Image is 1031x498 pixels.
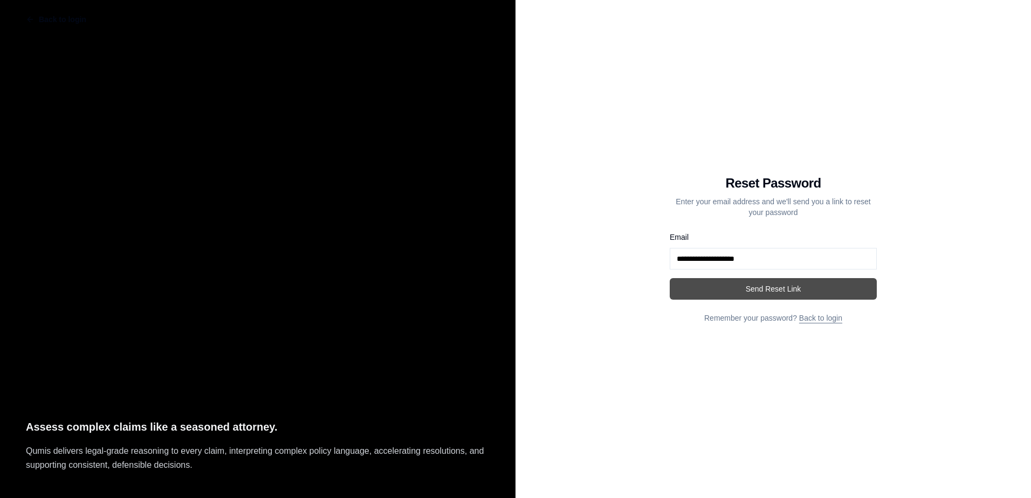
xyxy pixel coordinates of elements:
[670,233,689,241] label: Email
[670,278,877,300] button: Send Reset Link
[670,175,877,192] h1: Reset Password
[17,9,95,30] button: Back to login
[670,313,877,323] p: Remember your password?
[670,196,877,218] p: Enter your email address and we'll send you a link to reset your password
[799,314,842,322] a: Back to login
[26,444,490,472] p: Qumis delivers legal-grade reasoning to every claim, interpreting complex policy language, accele...
[26,418,490,436] p: Assess complex claims like a seasoned attorney.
